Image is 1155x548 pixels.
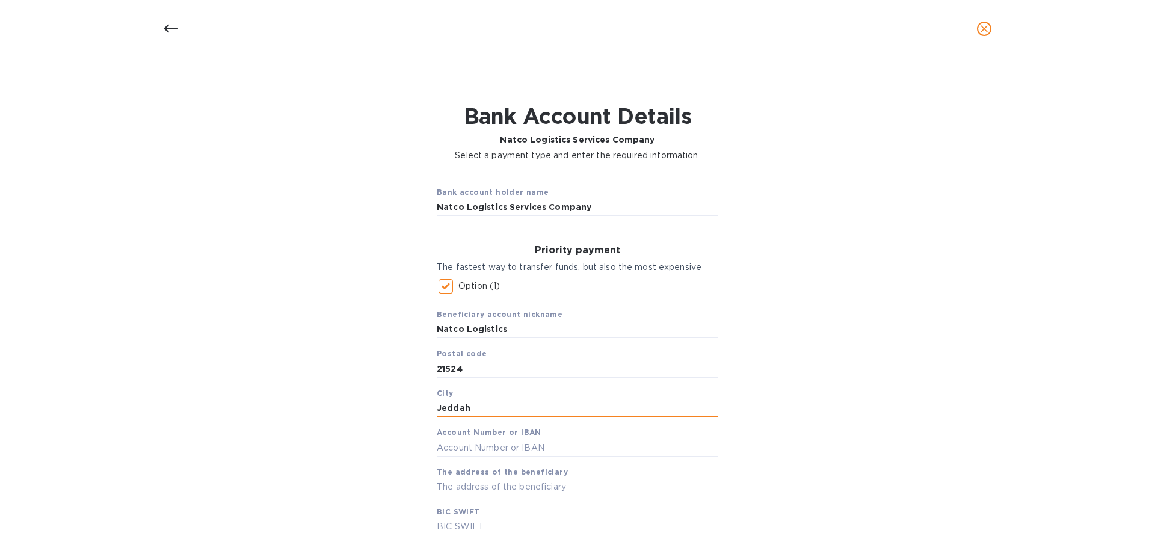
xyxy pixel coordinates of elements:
b: Bank account holder name [437,188,549,197]
input: The address of the beneficiary [437,478,718,496]
input: Account Number or IBAN [437,439,718,457]
b: BIC SWIFT [437,507,480,516]
b: Natco Logistics Services Company [500,135,654,144]
button: close [970,14,999,43]
h3: Priority payment [437,245,718,256]
input: BIC SWIFT [437,517,718,535]
input: Postal code [437,360,718,378]
b: Account Number or IBAN [437,428,541,437]
input: City [437,399,718,417]
h1: Bank Account Details [455,103,700,129]
b: The address of the beneficiary [437,467,568,476]
p: Select a payment type and enter the required information. [455,149,700,162]
p: Option (1) [458,280,500,292]
b: Beneficiary account nickname [437,310,562,319]
p: The fastest way to transfer funds, but also the most expensive [437,261,718,274]
b: City [437,389,454,398]
b: Postal code [437,349,487,358]
input: Beneficiary account nickname [437,321,718,339]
